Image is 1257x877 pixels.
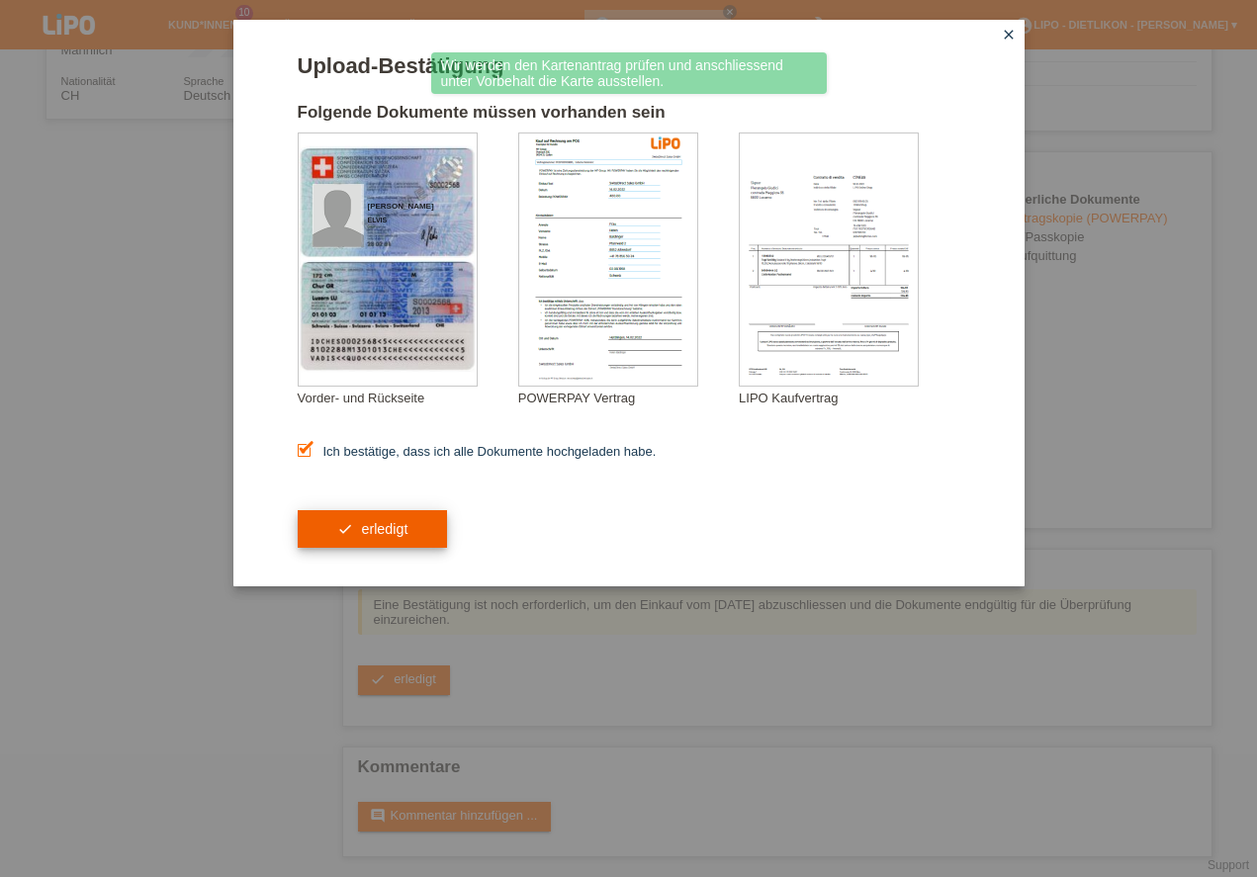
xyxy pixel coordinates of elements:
[313,184,364,247] img: swiss_id_photo_male.png
[1001,27,1017,43] i: close
[740,133,918,386] img: upload_document_confirmation_type_receipt_generic.png
[518,391,739,405] div: POWERPAY Vertrag
[299,133,477,386] img: upload_document_confirmation_type_id_swiss_empty.png
[298,510,448,548] button: check erledigt
[298,103,960,132] h2: Folgende Dokumente müssen vorhanden sein
[298,391,518,405] div: Vorder- und Rückseite
[431,52,827,94] div: Wir werden den Kartenantrag prüfen und anschliessend unter Vorbehalt die Karte ausstellen.
[739,391,959,405] div: LIPO Kaufvertrag
[361,521,407,537] span: erledigt
[651,136,680,149] img: 39073_print.png
[368,202,467,211] div: [PERSON_NAME]
[996,25,1022,47] a: close
[298,444,657,459] label: Ich bestätige, dass ich alle Dokumente hochgeladen habe.
[519,133,697,386] img: upload_document_confirmation_type_contract_not_within_kkg_whitelabel.png
[368,217,467,223] div: ELVIS
[337,521,353,537] i: check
